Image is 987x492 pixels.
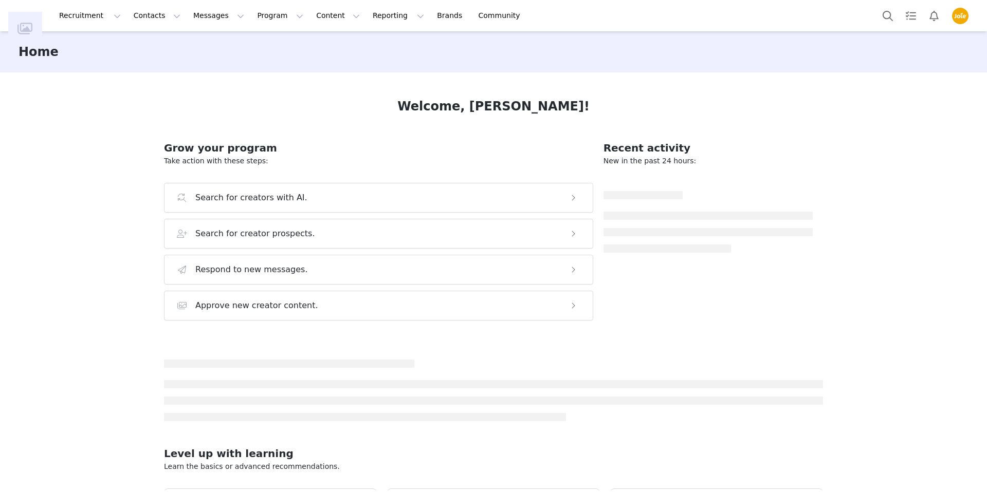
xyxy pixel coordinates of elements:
h3: Search for creators with AI. [195,192,307,204]
h2: Grow your program [164,140,593,156]
button: Notifications [923,4,945,27]
h3: Home [19,43,59,61]
button: Messages [187,4,250,27]
button: Profile [946,8,979,24]
h2: Level up with learning [164,446,823,461]
button: Search for creators with AI. [164,183,593,213]
h3: Respond to new messages. [195,263,308,276]
button: Recruitment [53,4,127,27]
p: Learn the basics or advanced recommendations. [164,461,823,472]
img: 5b0b357a-b854-4254-898b-24d7b5f63a62.png [952,8,968,24]
button: Respond to new messages. [164,255,593,285]
button: Program [251,4,309,27]
p: Take action with these steps: [164,156,593,166]
button: Search [876,4,899,27]
button: Reporting [367,4,430,27]
h3: Approve new creator content. [195,299,318,312]
h1: Welcome, [PERSON_NAME]! [397,97,590,116]
a: Brands [431,4,471,27]
a: Tasks [900,4,922,27]
p: New in the past 24 hours: [604,156,813,166]
a: Community [472,4,531,27]
h2: Recent activity [604,140,813,156]
button: Content [310,4,366,27]
button: Approve new creator content. [164,291,593,320]
h3: Search for creator prospects. [195,228,315,240]
button: Search for creator prospects. [164,219,593,249]
button: Contacts [127,4,187,27]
